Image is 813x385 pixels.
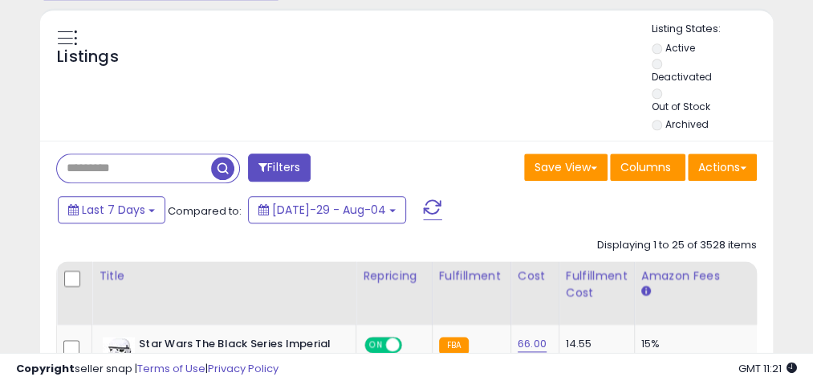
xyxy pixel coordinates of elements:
[641,268,780,285] div: Amazon Fees
[566,337,622,351] div: 14.55
[439,268,504,285] div: Fulfillment
[652,22,773,37] p: Listing States:
[665,41,694,55] label: Active
[652,100,710,113] label: Out of Stock
[738,361,797,376] span: 2025-08-12 11:21 GMT
[652,70,712,84] label: Deactivated
[363,268,425,285] div: Repricing
[366,338,386,351] span: ON
[103,337,135,369] img: 41bsnfA5DEL._SL40_.jpg
[168,203,242,219] span: Compared to:
[524,154,608,181] button: Save View
[688,154,757,181] button: Actions
[248,154,311,182] button: Filters
[566,268,628,301] div: Fulfillment Cost
[272,202,386,218] span: [DATE]-29 - Aug-04
[16,362,278,377] div: seller snap | |
[208,361,278,376] a: Privacy Policy
[248,196,406,223] button: [DATE]-29 - Aug-04
[518,268,552,285] div: Cost
[439,337,469,354] small: FBA
[58,196,165,223] button: Last 7 Days
[641,337,774,351] div: 15%
[620,159,671,175] span: Columns
[665,117,708,131] label: Archived
[82,202,145,218] span: Last 7 Days
[641,285,651,299] small: Amazon Fees.
[16,361,75,376] strong: Copyright
[610,154,685,181] button: Columns
[99,268,349,285] div: Title
[518,336,547,352] a: 66.00
[137,361,205,376] a: Terms of Use
[597,238,757,253] div: Displaying 1 to 25 of 3528 items
[57,46,119,68] h5: Listings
